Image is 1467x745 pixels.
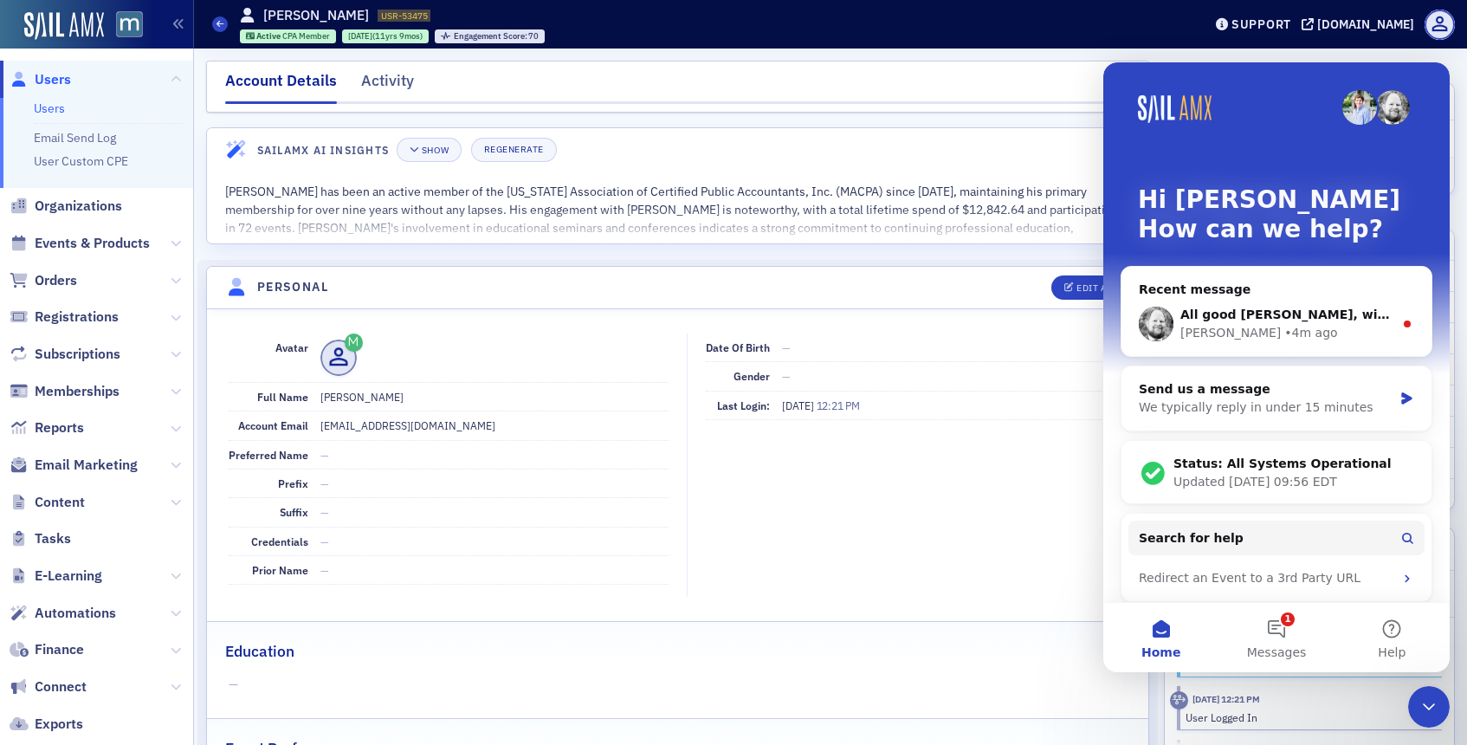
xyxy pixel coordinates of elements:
[320,563,329,577] span: —
[240,29,337,43] div: Active: Active: CPA Member
[34,130,116,146] a: Email Send Log
[34,153,128,169] a: User Custom CPE
[278,476,308,490] span: Prefix
[706,340,770,354] span: Date of Birth
[229,448,308,462] span: Preferred Name
[1231,16,1291,32] div: Support
[181,262,234,280] div: • 4m ago
[70,392,311,411] div: Status: All Systems Operational
[231,541,346,610] button: Help
[1302,18,1420,30] button: [DOMAIN_NAME]
[782,340,791,354] span: —
[35,197,122,216] span: Organizations
[35,382,120,401] span: Memberships
[35,345,120,364] span: Subscriptions
[1317,16,1414,32] div: [DOMAIN_NAME]
[1164,61,1218,76] h4: Actions
[320,476,329,490] span: —
[422,146,449,155] div: Show
[320,448,329,462] span: —
[35,529,71,548] span: Tasks
[10,640,84,659] a: Finance
[320,383,669,411] dd: [PERSON_NAME]
[1051,275,1129,300] button: Edit All
[225,640,294,663] h2: Education
[225,69,337,104] div: Account Details
[257,142,389,158] h4: SailAMX AI Insights
[35,456,138,475] span: Email Marketing
[1170,691,1188,709] div: Activity
[10,529,71,548] a: Tasks
[77,262,178,280] div: [PERSON_NAME]
[10,677,87,696] a: Connect
[34,100,65,116] a: Users
[35,640,84,659] span: Finance
[252,563,308,577] span: Prior Name
[10,456,138,475] a: Email Marketing
[77,245,834,259] span: All good [PERSON_NAME], with this connect email bug there isn't a way for you to fix, I have to d...
[25,458,321,493] button: Search for help
[246,30,331,42] a: Active CPA Member
[35,715,83,734] span: Exports
[35,567,102,586] span: E-Learning
[36,318,289,336] div: Send us a message
[35,418,84,437] span: Reports
[1186,709,1431,725] div: User Logged In
[257,390,308,404] span: Full Name
[348,30,372,42] span: [DATE]
[70,412,234,426] span: Updated [DATE] 09:56 EDT
[229,676,1128,694] span: —
[381,10,428,22] span: USR-53475
[275,584,302,596] span: Help
[116,11,143,38] img: SailAMX
[782,369,791,383] span: —
[10,493,85,512] a: Content
[38,584,77,596] span: Home
[10,197,122,216] a: Organizations
[251,534,308,548] span: Credentials
[782,398,817,412] span: [DATE]
[10,345,120,364] a: Subscriptions
[238,418,308,432] span: Account Email
[320,534,329,548] span: —
[25,500,321,532] div: Redirect an Event to a 3rd Party URL
[1076,283,1116,293] div: Edit All
[717,398,770,412] span: Last Login:
[275,340,308,354] span: Avatar
[320,411,669,439] dd: [EMAIL_ADDRESS][DOMAIN_NAME]
[24,12,104,40] img: SailAMX
[35,604,116,623] span: Automations
[435,29,545,43] div: Engagement Score: 70
[104,11,143,41] a: View Homepage
[10,234,150,253] a: Events & Products
[256,30,282,42] span: Active
[1408,686,1450,728] iframe: Intercom live chat
[733,369,770,383] span: Gender
[17,303,329,369] div: Send us a messageWe typically reply in under 15 minutes
[454,32,540,42] div: 70
[361,69,414,101] div: Activity
[282,30,330,42] span: CPA Member
[342,29,429,43] div: 2013-10-29 00:00:00
[320,505,329,519] span: —
[263,6,369,25] h1: [PERSON_NAME]
[35,493,85,512] span: Content
[10,70,71,89] a: Users
[10,604,116,623] a: Automations
[10,715,83,734] a: Exports
[18,379,328,443] div: Status: All Systems OperationalUpdated [DATE] 09:56 EDT
[144,584,204,596] span: Messages
[397,138,462,162] button: Show
[36,336,289,354] div: We typically reply in under 15 minutes
[35,677,87,696] span: Connect
[454,30,529,42] span: Engagement Score :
